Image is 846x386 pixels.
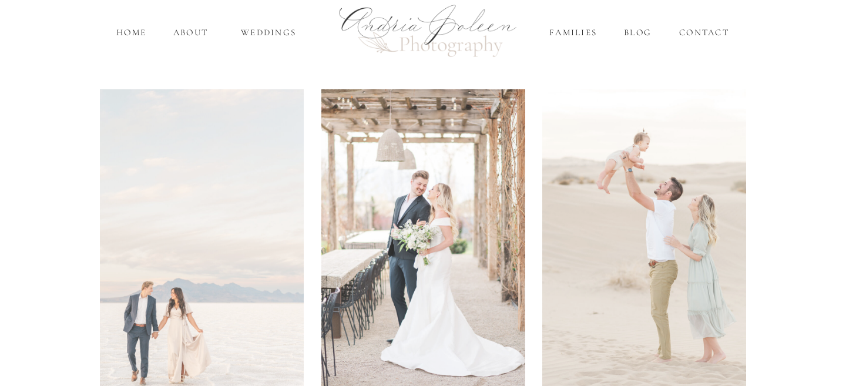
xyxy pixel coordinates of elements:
a: Contact [676,26,732,39]
a: Weddings [234,26,303,39]
a: About [170,26,211,39]
a: home [115,26,148,39]
a: Blog [622,26,654,39]
a: Families [548,26,599,39]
